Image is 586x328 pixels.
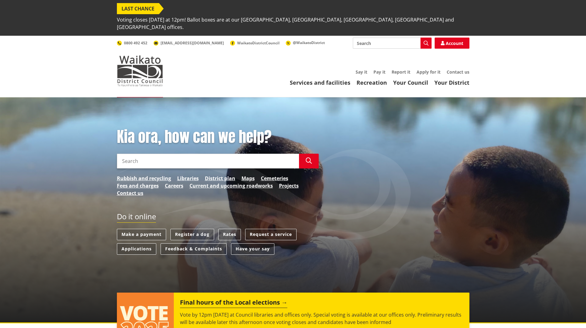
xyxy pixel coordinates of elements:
a: Libraries [177,175,199,182]
span: LAST CHANCE [117,3,159,14]
a: 0800 492 452 [117,40,147,46]
a: Rubbish and recycling [117,175,171,182]
a: Your District [434,79,469,86]
a: WaikatoDistrictCouncil [230,40,280,46]
a: Services and facilities [290,79,350,86]
a: Say it [356,69,367,75]
a: Maps [241,175,255,182]
h1: Kia ora, how can we help? [117,128,319,146]
p: Vote by 12pm [DATE] at Council libraries and offices only. Special voting is available at our off... [180,311,463,326]
a: Pay it [373,69,385,75]
a: Careers [165,182,183,189]
a: Rates [218,229,241,240]
a: Your Council [393,79,428,86]
a: Have your say [231,243,274,255]
a: Contact us [447,69,469,75]
input: Search input [353,38,432,49]
a: Recreation [357,79,387,86]
a: Projects [279,182,299,189]
a: Fees and charges [117,182,159,189]
a: [EMAIL_ADDRESS][DOMAIN_NAME] [153,40,224,46]
a: Register a dog [170,229,214,240]
h2: Final hours of the Local elections [180,299,287,308]
a: Make a payment [117,229,166,240]
span: 0800 492 452 [124,40,147,46]
img: Waikato District Council - Te Kaunihera aa Takiwaa o Waikato [117,55,163,86]
a: Request a service [245,229,297,240]
input: Search input [117,154,299,168]
h2: Do it online [117,212,156,223]
a: Contact us [117,189,143,197]
a: Account [435,38,469,49]
a: Report it [392,69,410,75]
a: Current and upcoming roadworks [189,182,273,189]
a: Cemeteries [261,175,288,182]
span: WaikatoDistrictCouncil [237,40,280,46]
a: @WaikatoDistrict [286,40,325,45]
a: Apply for it [417,69,440,75]
span: Voting closes [DATE] at 12pm! Ballot boxes are at our [GEOGRAPHIC_DATA], [GEOGRAPHIC_DATA], [GEOG... [117,14,469,33]
a: Feedback & Complaints [161,243,227,255]
span: @WaikatoDistrict [293,40,325,45]
a: Applications [117,243,156,255]
a: District plan [205,175,235,182]
span: [EMAIL_ADDRESS][DOMAIN_NAME] [161,40,224,46]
